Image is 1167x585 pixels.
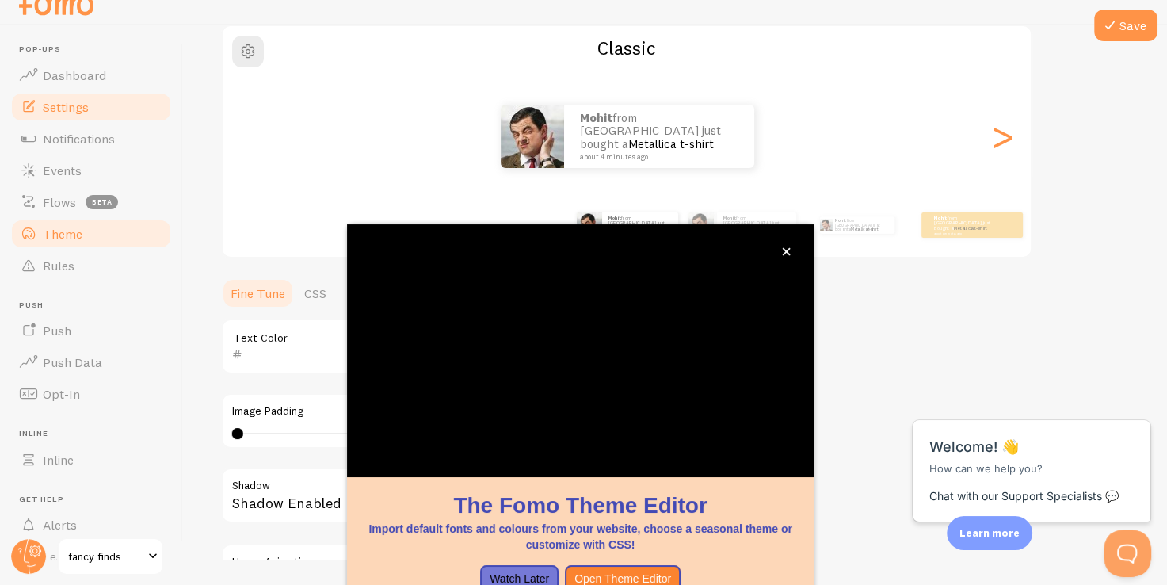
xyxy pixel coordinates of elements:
[10,123,173,155] a: Notifications
[19,44,173,55] span: Pop-ups
[86,195,118,209] span: beta
[43,99,89,115] span: Settings
[10,91,173,123] a: Settings
[295,277,336,309] a: CSS
[835,216,888,234] p: from [GEOGRAPHIC_DATA] just bought a
[43,258,74,273] span: Rules
[905,380,1160,530] iframe: Help Scout Beacon - Messages and Notifications
[10,59,173,91] a: Dashboard
[723,215,736,221] strong: mohit
[10,186,173,218] a: Flows beta
[723,215,790,235] p: from [GEOGRAPHIC_DATA] just bought a
[43,517,77,533] span: Alerts
[10,155,173,186] a: Events
[10,509,173,541] a: Alerts
[221,468,696,526] div: Shadow Enabled
[10,378,173,410] a: Opt-In
[10,346,173,378] a: Push Data
[608,215,672,235] p: from [GEOGRAPHIC_DATA] just bought a
[43,452,74,468] span: Inline
[959,526,1020,541] p: Learn more
[366,521,795,552] p: Import default fonts and colours from your website, choose a seasonal theme or customize with CSS!
[10,250,173,281] a: Rules
[43,131,115,147] span: Notifications
[778,243,795,260] button: close,
[223,36,1031,60] h2: Classic
[43,226,82,242] span: Theme
[835,218,846,223] strong: mohit
[19,300,173,311] span: Push
[68,547,143,566] span: fancy finds
[851,227,878,231] a: Metallica t-shirt
[221,277,295,309] a: Fine Tune
[580,112,738,161] p: from [GEOGRAPHIC_DATA] just bought a
[819,219,832,231] img: Fomo
[501,105,564,168] img: Fomo
[57,537,164,575] a: fancy finds
[10,315,173,346] a: Push
[934,215,947,221] strong: mohit
[577,212,602,238] img: Fomo
[580,110,612,125] strong: mohit
[43,162,82,178] span: Events
[43,67,106,83] span: Dashboard
[953,225,987,231] a: Metallica t-shirt
[43,386,80,402] span: Opt-In
[43,323,71,338] span: Push
[993,79,1012,193] div: Next slide
[232,404,685,419] label: Image Padding
[19,429,173,439] span: Inline
[580,153,734,161] small: about 4 minutes ago
[628,136,714,151] a: Metallica t-shirt
[1094,10,1157,41] button: Save
[10,444,173,476] a: Inline
[366,490,795,521] h1: The Fomo Theme Editor
[43,194,76,210] span: Flows
[934,231,996,235] small: about 4 minutes ago
[1104,530,1151,577] iframe: Help Scout Beacon - Open
[10,218,173,250] a: Theme
[934,215,997,235] p: from [GEOGRAPHIC_DATA] just bought a
[43,354,102,370] span: Push Data
[688,212,714,238] img: Fomo
[947,516,1032,550] div: Learn more
[19,495,173,505] span: Get Help
[608,215,621,221] strong: mohit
